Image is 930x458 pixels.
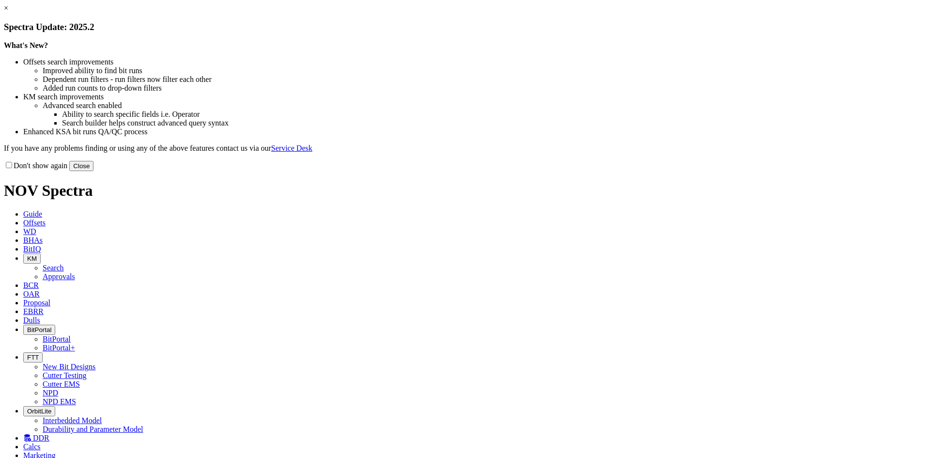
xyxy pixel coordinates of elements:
span: BCR [23,281,39,289]
h1: NOV Spectra [4,182,926,200]
a: BitPortal [43,335,71,343]
a: Cutter EMS [43,380,80,388]
span: KM [27,255,37,262]
a: Approvals [43,272,75,281]
span: FTT [27,354,39,361]
span: DDR [33,434,49,442]
a: BitPortal+ [43,344,75,352]
a: NPD [43,389,58,397]
li: KM search improvements [23,93,926,101]
span: Offsets [23,219,46,227]
span: BitIQ [23,245,41,253]
span: Calcs [23,442,41,451]
a: Service Desk [271,144,312,152]
label: Don't show again [4,161,67,170]
span: Dulls [23,316,40,324]
span: BHAs [23,236,43,244]
li: Added run counts to drop-down filters [43,84,926,93]
a: New Bit Designs [43,363,95,371]
li: Search builder helps construct advanced query syntax [62,119,926,127]
li: Advanced search enabled [43,101,926,110]
span: BitPortal [27,326,51,333]
span: EBRR [23,307,44,316]
a: Cutter Testing [43,371,87,379]
li: Ability to search specific fields i.e. Operator [62,110,926,119]
a: Search [43,264,64,272]
li: Dependent run filters - run filters now filter each other [43,75,926,84]
a: × [4,4,8,12]
strong: What's New? [4,41,48,49]
span: Proposal [23,299,50,307]
span: WD [23,227,36,236]
button: Close [69,161,93,171]
span: OAR [23,290,40,298]
a: Durability and Parameter Model [43,425,143,433]
li: Improved ability to find bit runs [43,66,926,75]
a: Interbedded Model [43,416,102,425]
input: Don't show again [6,162,12,168]
span: Guide [23,210,42,218]
a: NPD EMS [43,397,76,406]
li: Enhanced KSA bit runs QA/QC process [23,127,926,136]
h3: Spectra Update: 2025.2 [4,22,926,32]
li: Offsets search improvements [23,58,926,66]
p: If you have any problems finding or using any of the above features contact us via our [4,144,926,153]
span: OrbitLite [27,408,51,415]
